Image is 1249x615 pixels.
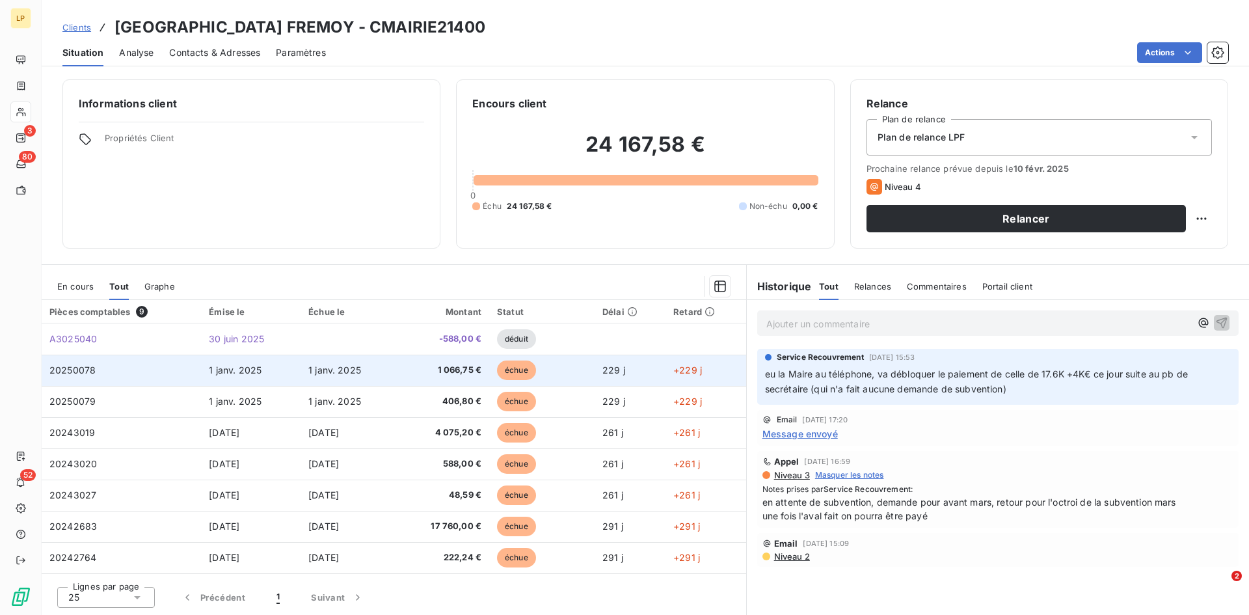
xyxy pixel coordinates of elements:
span: 25 [68,591,79,604]
span: Paramètres [276,46,326,59]
span: déduit [497,329,536,349]
button: Précédent [165,584,261,611]
button: Actions [1137,42,1202,63]
span: 48,59 € [404,489,481,502]
h6: Relance [866,96,1212,111]
span: Plan de relance LPF [878,131,965,144]
h6: Informations client [79,96,424,111]
button: Relancer [866,205,1186,232]
h3: [GEOGRAPHIC_DATA] FREMOY - CMAIRIE21400 [114,16,485,39]
span: [DATE] 16:59 [804,458,850,465]
span: [DATE] [209,427,239,438]
span: 261 j [602,427,623,438]
span: Niveau 4 [885,182,921,192]
span: 9 [136,306,148,318]
span: échue [497,485,536,505]
a: 80 [10,154,31,174]
div: Montant [404,307,481,317]
span: +261 j [673,458,700,469]
span: +229 j [673,364,702,376]
span: 1 janv. 2025 [209,364,262,376]
span: 1 066,75 € [404,364,481,377]
span: [DATE] [209,552,239,563]
span: +229 j [673,396,702,407]
span: 20243019 [49,427,95,438]
span: 2 [1231,571,1242,581]
span: 1 janv. 2025 [308,364,361,376]
span: [DATE] [308,489,339,500]
button: Suivant [295,584,380,611]
span: 0,00 € [792,200,818,212]
span: échue [497,423,536,443]
span: En cours [57,281,94,292]
span: 3 [24,125,36,137]
span: [DATE] [308,521,339,532]
span: +261 j [673,427,700,438]
span: Commentaires [907,281,967,292]
span: Propriétés Client [105,133,424,151]
a: Clients [62,21,91,34]
span: 20250079 [49,396,96,407]
span: Appel [774,456,799,467]
span: Message envoyé [762,427,838,441]
span: Prochaine relance prévue depuis le [866,163,1212,174]
span: [DATE] [308,552,339,563]
span: 588,00 € [404,458,481,471]
span: Email [774,538,798,549]
h6: Encours client [472,96,546,111]
span: Niveau 2 [773,551,810,562]
span: 1 [276,591,280,604]
span: 52 [20,469,36,481]
span: Relances [854,281,891,292]
div: Retard [673,307,738,317]
div: LP [10,8,31,29]
span: [DATE] 15:53 [869,353,915,361]
span: Graphe [144,281,175,292]
span: 20250078 [49,364,96,376]
span: A3025040 [49,333,97,344]
span: Notes prises par : [762,484,1233,495]
div: Émise le [209,307,293,317]
a: 3 [10,128,31,148]
span: 10 févr. 2025 [1014,163,1069,174]
span: 222,24 € [404,551,481,564]
span: [DATE] [308,427,339,438]
span: -588,00 € [404,333,481,346]
span: 17 760,00 € [404,520,481,533]
span: Masquer les notes [815,469,884,481]
span: 1 janv. 2025 [308,396,361,407]
span: Niveau 3 [773,470,810,480]
span: Échu [483,200,502,212]
span: Portail client [982,281,1032,292]
span: 30 juin 2025 [209,333,264,344]
button: 1 [261,584,295,611]
h2: 24 167,58 € [472,131,818,171]
span: Clients [62,22,91,33]
span: 20242764 [49,552,96,563]
span: 261 j [602,489,623,500]
span: 20243027 [49,489,96,500]
span: [DATE] [308,458,339,469]
div: Statut [497,307,587,317]
span: 406,80 € [404,395,481,408]
span: Non-échu [749,200,787,212]
span: [DATE] 15:09 [803,540,849,547]
span: 20243020 [49,458,97,469]
span: en attente de subvention, demande pour avant mars, retour pour l'octroi de la subvention mars une... [762,495,1233,523]
span: eu la Maire au téléphone, va débloquer le paiement de celle de 17.6K +4K€ ce jour suite au pb de ... [765,368,1191,394]
span: Tout [819,281,839,292]
span: échue [497,361,536,380]
span: +291 j [673,552,700,563]
span: Analyse [119,46,154,59]
span: Contacts & Adresses [169,46,260,59]
span: 291 j [602,521,623,532]
span: 80 [19,151,36,163]
span: échue [497,548,536,567]
div: Échue le [308,307,388,317]
div: Pièces comptables [49,306,193,318]
iframe: Intercom live chat [1205,571,1236,602]
span: Tout [109,281,129,292]
span: 20242683 [49,521,97,532]
span: 4 075,20 € [404,426,481,439]
img: Logo LeanPay [10,586,31,607]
